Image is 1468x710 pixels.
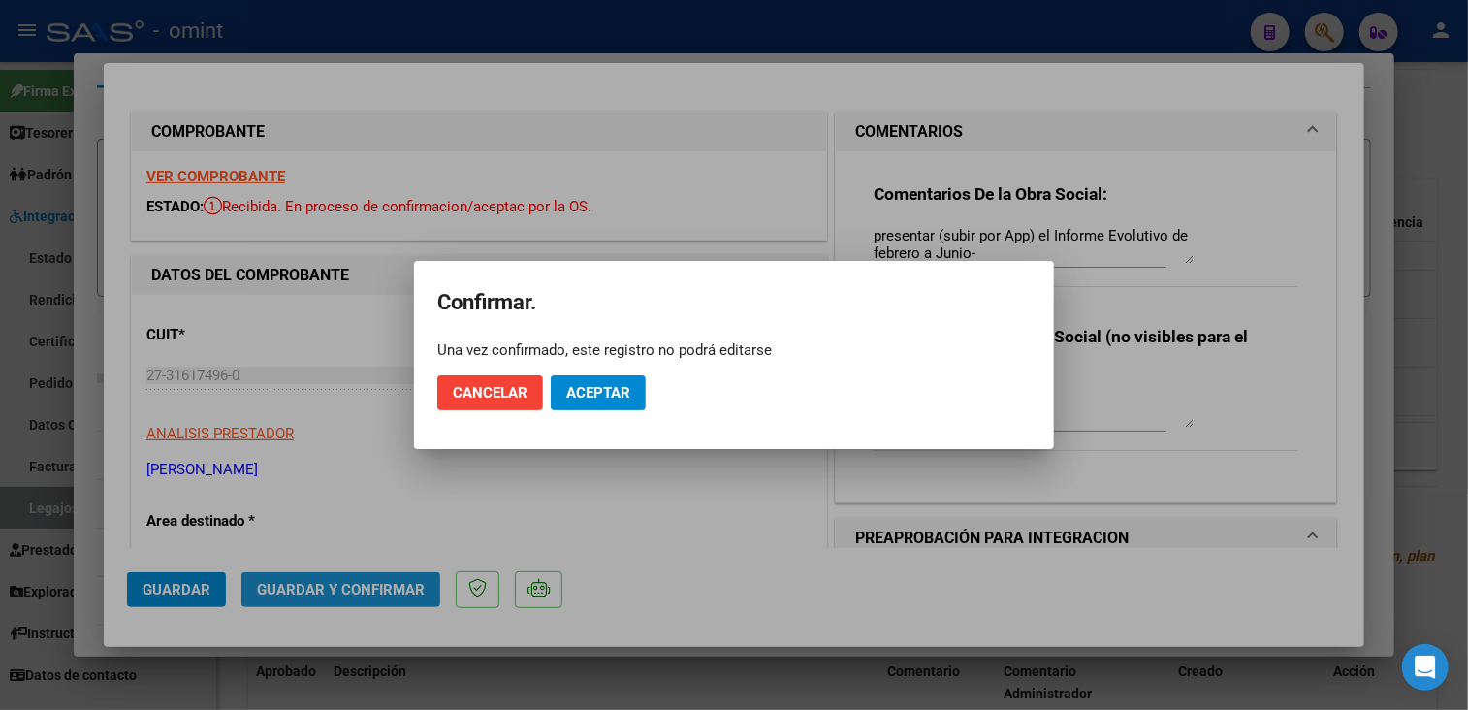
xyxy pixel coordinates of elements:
button: Aceptar [551,375,646,410]
h2: Confirmar. [437,284,1031,321]
span: Aceptar [566,384,630,402]
div: Open Intercom Messenger [1402,644,1449,691]
button: Cancelar [437,375,543,410]
span: Cancelar [453,384,527,402]
div: Una vez confirmado, este registro no podrá editarse [437,340,1031,360]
